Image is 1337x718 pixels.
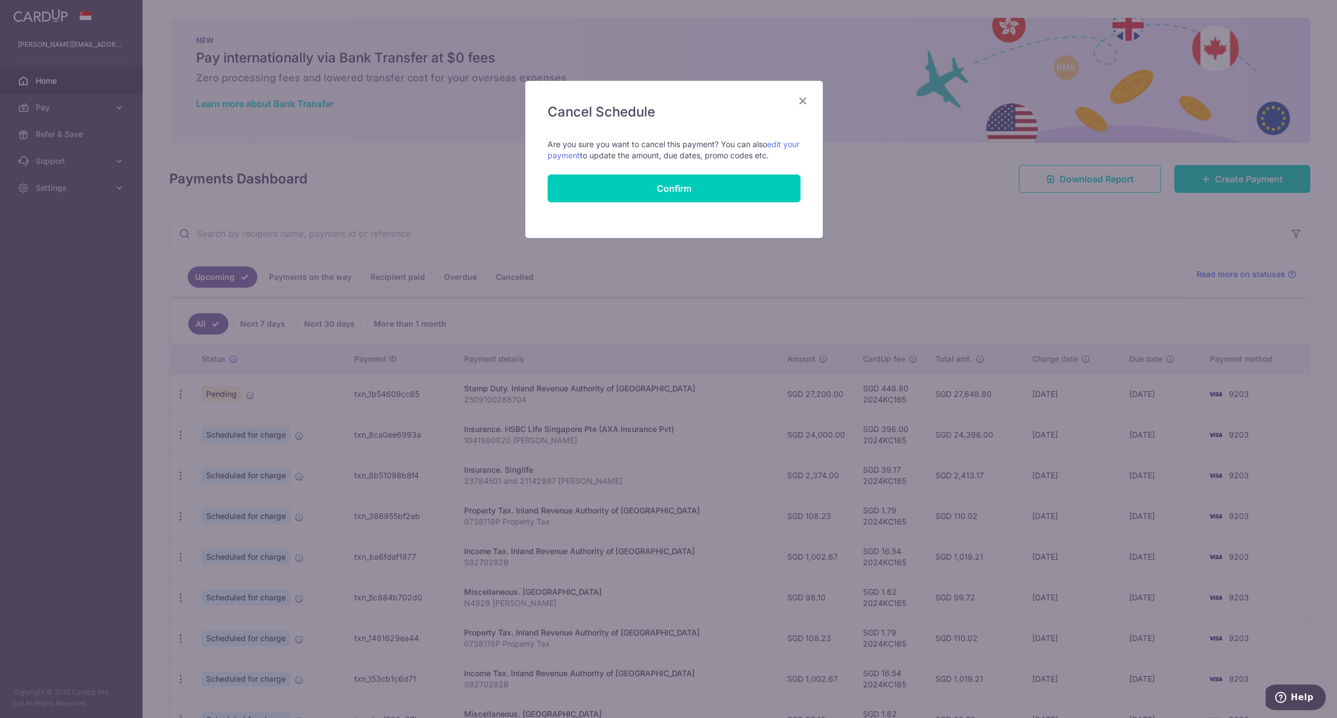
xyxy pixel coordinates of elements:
button: Close [796,94,809,108]
iframe: Opens a widget where you can find more information [1266,685,1326,712]
button: Confirm [548,174,801,202]
h5: Cancel Schedule [548,103,801,121]
p: Are you sure you want to cancel this payment? You can also to update the amount, due dates, promo... [548,139,801,161]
